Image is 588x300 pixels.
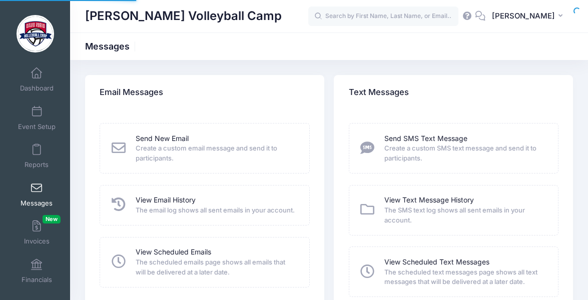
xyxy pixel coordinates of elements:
[21,199,53,207] span: Messages
[85,41,138,51] h1: Messages
[13,62,61,97] a: Dashboard
[22,275,52,284] span: Financials
[25,161,49,169] span: Reports
[13,138,61,173] a: Reports
[384,257,489,267] a: View Scheduled Text Messages
[20,84,54,93] span: Dashboard
[13,215,61,250] a: InvoicesNew
[384,133,467,144] a: Send SMS Text Message
[13,177,61,212] a: Messages
[17,15,54,52] img: David Rubio Volleyball Camp
[136,143,296,163] span: Create a custom email message and send it to participants.
[24,237,50,246] span: Invoices
[136,205,296,215] span: The email log shows all sent emails in your account.
[100,78,163,107] h4: Email Messages
[43,215,61,223] span: New
[492,10,555,21] span: [PERSON_NAME]
[384,205,545,225] span: The SMS text log shows all sent emails in your account.
[384,143,545,163] span: Create a custom SMS text message and send it to participants.
[13,100,61,135] a: Event Setup
[308,6,458,26] input: Search by First Name, Last Name, or Email...
[85,5,282,28] h1: [PERSON_NAME] Volleyball Camp
[136,247,211,257] a: View Scheduled Emails
[349,78,409,107] h4: Text Messages
[384,195,474,205] a: View Text Message History
[384,267,545,287] span: The scheduled text messages page shows all text messages that will be delivered at a later date.
[136,195,196,205] a: View Email History
[136,257,296,277] span: The scheduled emails page shows all emails that will be delivered at a later date.
[485,5,573,28] button: [PERSON_NAME]
[18,122,56,131] span: Event Setup
[13,253,61,288] a: Financials
[136,133,189,144] a: Send New Email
